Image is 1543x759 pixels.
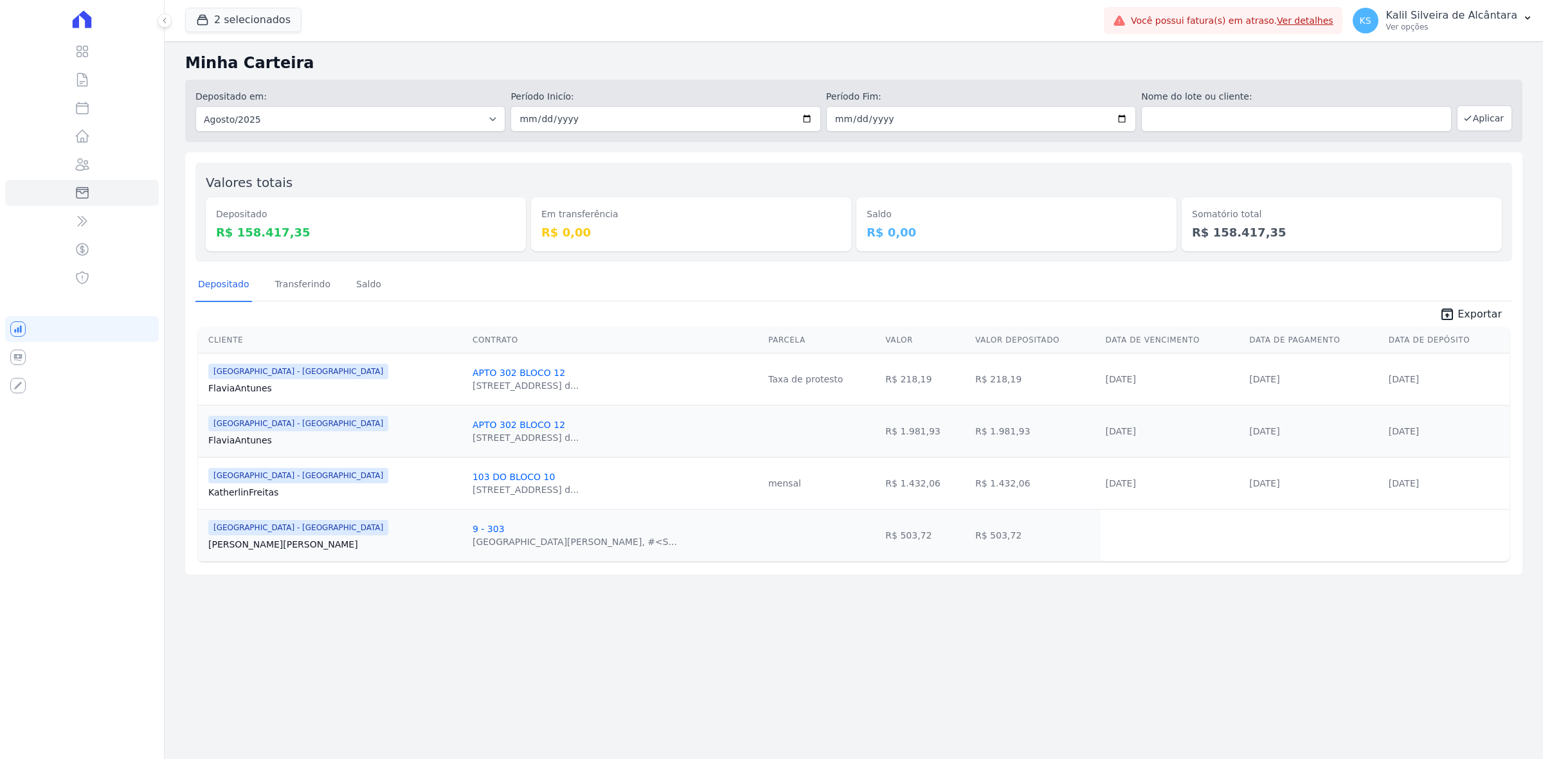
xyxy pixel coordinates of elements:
[216,224,516,241] dd: R$ 158.417,35
[1277,15,1333,26] a: Ver detalhes
[208,538,462,551] a: [PERSON_NAME][PERSON_NAME]
[1249,374,1279,384] a: [DATE]
[473,420,565,430] a: APTO 302 BLOCO 12
[473,535,677,548] div: [GEOGRAPHIC_DATA][PERSON_NAME], #<S...
[1386,22,1517,32] p: Ver opções
[1439,307,1455,322] i: unarchive
[185,8,302,32] button: 2 selecionados
[473,431,579,444] div: [STREET_ADDRESS] d...
[970,405,1101,457] td: R$ 1.981,93
[880,405,970,457] td: R$ 1.981,93
[1131,14,1333,28] span: Você possui fatura(s) em atraso.
[216,208,516,221] dt: Depositado
[1429,307,1512,325] a: unarchive Exportar
[970,457,1101,509] td: R$ 1.432,06
[970,327,1101,353] th: Valor Depositado
[880,327,970,353] th: Valor
[1342,3,1543,39] button: KS Kalil Silveira de Alcântara Ver opções
[867,208,1166,221] dt: Saldo
[473,368,565,378] a: APTO 302 BLOCO 12
[1249,478,1279,488] a: [DATE]
[195,269,252,302] a: Depositado
[467,327,763,353] th: Contrato
[1384,327,1510,353] th: Data de Depósito
[970,353,1101,405] td: R$ 218,19
[1249,426,1279,436] a: [DATE]
[473,524,505,534] a: 9 - 303
[1386,9,1517,22] p: Kalil Silveira de Alcântara
[763,327,880,353] th: Parcela
[208,434,462,447] a: FlaviaAntunes
[880,509,970,561] td: R$ 503,72
[1192,208,1492,221] dt: Somatório total
[1389,374,1419,384] a: [DATE]
[880,457,970,509] td: R$ 1.432,06
[198,327,467,353] th: Cliente
[510,90,820,103] label: Período Inicío:
[208,486,462,499] a: KatherlinFreitas
[1244,327,1384,353] th: Data de Pagamento
[1106,426,1136,436] a: [DATE]
[1141,90,1451,103] label: Nome do lote ou cliente:
[273,269,334,302] a: Transferindo
[1389,426,1419,436] a: [DATE]
[473,472,555,482] a: 103 DO BLOCO 10
[970,509,1101,561] td: R$ 503,72
[541,208,841,221] dt: Em transferência
[473,483,579,496] div: [STREET_ADDRESS] d...
[768,374,843,384] a: Taxa de protesto
[1192,224,1492,241] dd: R$ 158.417,35
[206,175,293,190] label: Valores totais
[354,269,384,302] a: Saldo
[880,353,970,405] td: R$ 218,19
[208,416,388,431] span: [GEOGRAPHIC_DATA] - [GEOGRAPHIC_DATA]
[473,379,579,392] div: [STREET_ADDRESS] d...
[185,51,1522,75] h2: Minha Carteira
[208,468,388,483] span: [GEOGRAPHIC_DATA] - [GEOGRAPHIC_DATA]
[208,382,462,395] a: FlaviaAntunes
[208,520,388,535] span: [GEOGRAPHIC_DATA] - [GEOGRAPHIC_DATA]
[1457,105,1512,131] button: Aplicar
[826,90,1136,103] label: Período Fim:
[1389,478,1419,488] a: [DATE]
[1360,16,1371,25] span: KS
[1101,327,1245,353] th: Data de Vencimento
[1457,307,1502,322] span: Exportar
[867,224,1166,241] dd: R$ 0,00
[208,364,388,379] span: [GEOGRAPHIC_DATA] - [GEOGRAPHIC_DATA]
[541,224,841,241] dd: R$ 0,00
[195,91,267,102] label: Depositado em:
[768,478,801,488] a: mensal
[1106,478,1136,488] a: [DATE]
[1106,374,1136,384] a: [DATE]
